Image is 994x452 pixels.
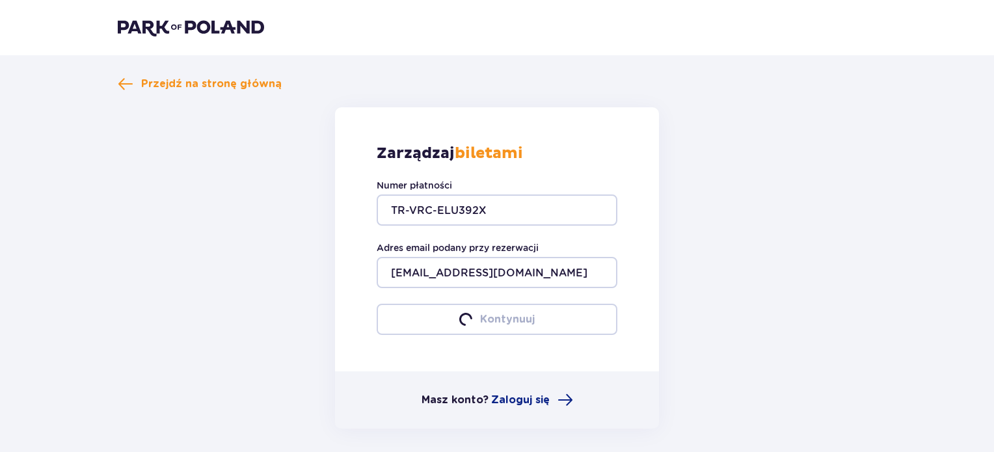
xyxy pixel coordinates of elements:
label: Adres email podany przy rezerwacji [377,241,539,254]
span: Zaloguj się [491,393,550,407]
img: loader [457,310,474,328]
button: loaderKontynuuj [377,304,617,335]
span: Przejdź na stronę główną [141,77,282,91]
p: Kontynuuj [480,312,535,326]
label: Numer płatności [377,179,452,192]
a: Przejdź na stronę główną [118,76,282,92]
strong: biletami [455,144,523,163]
p: Masz konto? [422,393,489,407]
p: Zarządzaj [377,144,523,163]
img: Park of Poland logo [118,18,264,36]
a: Zaloguj się [491,392,573,408]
